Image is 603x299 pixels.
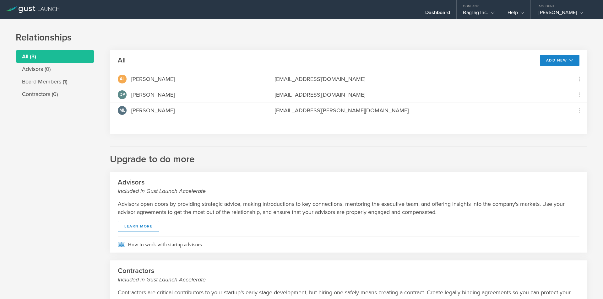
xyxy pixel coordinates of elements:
[16,88,94,100] li: Contractors (0)
[118,221,159,232] a: Learn More
[118,200,579,216] p: Advisors open doors by providing strategic advice, making introductions to key connections, mento...
[131,75,175,83] div: [PERSON_NAME]
[16,75,94,88] li: Board Members (1)
[110,237,587,253] a: How to work with startup advisors
[425,9,450,19] div: Dashboard
[16,31,587,44] h1: Relationships
[16,50,94,63] li: All (3)
[539,9,592,19] div: [PERSON_NAME]
[572,269,603,299] iframe: Chat Widget
[110,147,587,166] h2: Upgrade to do more
[508,9,524,19] div: Help
[118,187,579,195] small: Included in Gust Launch Accelerate
[463,9,494,19] div: BagTag Inc.
[118,178,579,195] h2: Advisors
[119,108,125,113] span: ML
[275,75,564,83] div: [EMAIL_ADDRESS][DOMAIN_NAME]
[118,56,126,65] h2: All
[275,91,564,99] div: [EMAIL_ADDRESS][DOMAIN_NAME]
[118,275,579,284] small: Included in Gust Launch Accelerate
[119,93,125,97] span: DP
[16,63,94,75] li: Advisors (0)
[131,91,175,99] div: [PERSON_NAME]
[540,55,580,66] button: Add New
[118,237,579,253] span: How to work with startup advisors
[131,106,175,115] div: [PERSON_NAME]
[118,266,579,284] h2: Contractors
[275,106,564,115] div: [EMAIL_ADDRESS][PERSON_NAME][DOMAIN_NAME]
[120,77,125,81] span: AL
